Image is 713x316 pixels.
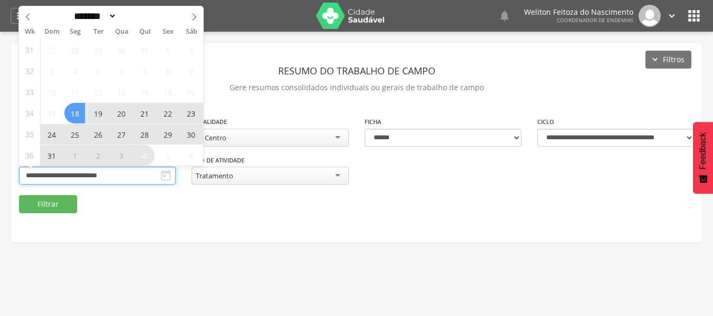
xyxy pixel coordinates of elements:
[41,61,62,81] span: Agosto 3, 2025
[25,61,34,81] span: 32
[157,124,178,145] span: Agosto 29, 2025
[192,156,244,165] label: Tipo de Atividade
[64,61,85,81] span: Agosto 4, 2025
[25,82,34,102] span: 33
[134,103,155,123] span: Agosto 21, 2025
[111,61,131,81] span: Agosto 6, 2025
[157,40,178,60] span: Agosto 1, 2025
[87,28,110,35] span: Ter
[180,40,201,60] span: Agosto 2, 2025
[134,145,155,166] span: Setembro 4, 2025
[134,61,155,81] span: Agosto 7, 2025
[19,24,40,39] span: Wk
[134,40,155,60] span: Julho 31, 2025
[159,169,172,182] i: 
[41,40,62,60] span: Julho 27, 2025
[64,103,85,123] span: Agosto 18, 2025
[524,8,633,16] p: Weliton Feitoza do Nascimento
[157,82,178,102] span: Agosto 15, 2025
[666,5,678,27] a: 
[25,124,34,145] span: 35
[64,124,85,145] span: Agosto 25, 2025
[63,28,87,35] span: Seg
[64,145,85,166] span: Setembro 1, 2025
[88,145,108,166] span: Setembro 2, 2025
[365,118,381,126] label: Ficha
[180,28,203,35] span: Sáb
[111,103,131,123] span: Agosto 20, 2025
[41,124,62,145] span: Agosto 24, 2025
[180,145,201,166] span: Setembro 6, 2025
[71,11,117,22] select: Month
[25,145,34,166] span: 36
[117,11,151,22] input: Year
[498,5,511,27] a: 
[111,145,131,166] span: Setembro 3, 2025
[180,124,201,145] span: Agosto 30, 2025
[88,61,108,81] span: Agosto 5, 2025
[498,9,511,22] i: 
[111,124,131,145] span: Agosto 27, 2025
[196,133,226,142] div: 2 - Centro
[686,7,702,24] i: 
[41,103,62,123] span: Agosto 17, 2025
[19,61,694,80] header: Resumo do Trabalho de Campo
[15,9,28,22] i: 
[19,195,77,213] button: Filtrar
[41,82,62,102] span: Agosto 10, 2025
[693,122,713,194] button: Feedback - Mostrar pesquisa
[134,82,155,102] span: Agosto 14, 2025
[64,82,85,102] span: Agosto 11, 2025
[196,171,233,180] div: Tratamento
[157,145,178,166] span: Setembro 5, 2025
[645,51,691,69] button: Filtros
[41,145,62,166] span: Agosto 31, 2025
[698,132,708,169] span: Feedback
[11,8,33,24] a: 
[180,61,201,81] span: Agosto 9, 2025
[25,103,34,123] span: 34
[19,80,694,95] p: Gere resumos consolidados individuais ou gerais de trabalho de campo
[88,82,108,102] span: Agosto 12, 2025
[134,124,155,145] span: Agosto 28, 2025
[180,82,201,102] span: Agosto 16, 2025
[157,28,180,35] span: Sex
[40,28,63,35] span: Dom
[557,16,633,24] span: Coordenador de Endemias
[192,118,227,126] label: Localidade
[88,124,108,145] span: Agosto 26, 2025
[537,118,554,126] label: Ciclo
[134,28,157,35] span: Qui
[180,103,201,123] span: Agosto 23, 2025
[157,61,178,81] span: Agosto 8, 2025
[110,28,133,35] span: Qua
[64,40,85,60] span: Julho 28, 2025
[111,82,131,102] span: Agosto 13, 2025
[88,40,108,60] span: Julho 29, 2025
[666,10,678,22] i: 
[111,40,131,60] span: Julho 30, 2025
[88,103,108,123] span: Agosto 19, 2025
[157,103,178,123] span: Agosto 22, 2025
[25,40,34,60] span: 31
